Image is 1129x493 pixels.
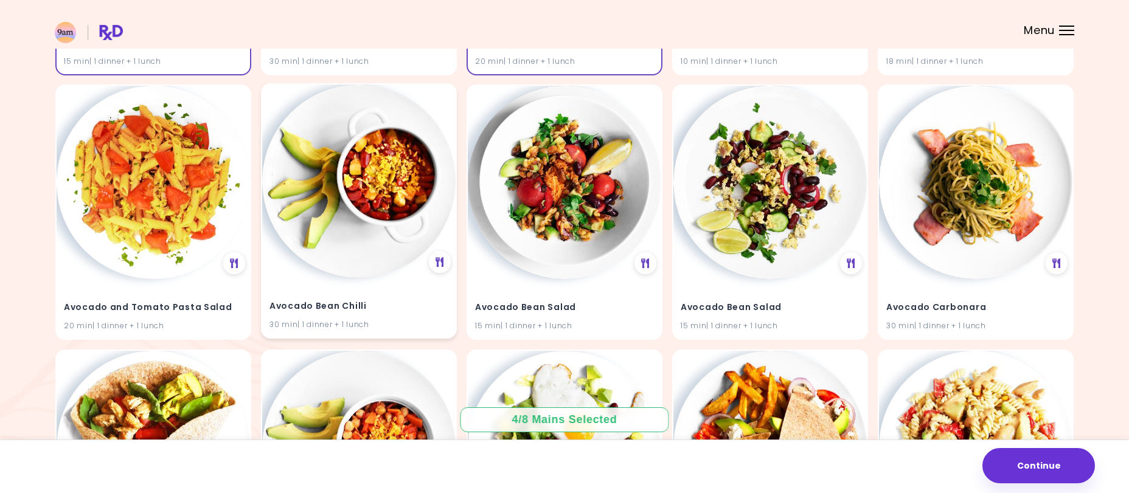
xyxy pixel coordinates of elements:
div: 15 min | 1 dinner + 1 lunch [475,320,654,331]
div: See Meal Plan [429,252,451,274]
h4: Avocado and Bean Pasta Salad [475,33,654,52]
div: 20 min | 1 dinner + 1 lunch [475,55,654,66]
div: 4 / 8 Mains Selected [503,412,626,427]
h4: Avocado Bean Chilli [269,297,448,316]
div: See Meal Plan [634,253,656,275]
div: See Meal Plan [840,253,862,275]
div: 15 min | 1 dinner + 1 lunch [681,320,860,331]
div: 15 min | 1 dinner + 1 lunch [64,55,243,66]
h4: Avocado and Olive Pasta Salad [886,33,1065,52]
div: See Meal Plan [223,253,245,275]
h4: Avocado Bean Salad [475,298,654,317]
div: 10 min | 1 dinner + 1 lunch [681,55,860,66]
div: 30 min | 1 dinner + 1 lunch [886,320,1065,331]
div: 18 min | 1 dinner + 1 lunch [886,55,1065,66]
h4: Arugula Pesto Pasta [269,33,448,52]
img: RxDiet [55,22,123,43]
button: Continue [982,448,1095,483]
div: See Meal Plan [1046,253,1068,275]
h4: Avocado and Tomato Pasta Salad [64,298,243,317]
h4: Avocado Carbonara [886,298,1065,317]
h4: Avocado and Beans Burritos [681,33,860,52]
h4: Arugula Pesto Pasta [64,33,243,52]
div: 30 min | 1 dinner + 1 lunch [269,55,448,66]
h4: Avocado Bean Salad [681,298,860,317]
div: 20 min | 1 dinner + 1 lunch [64,320,243,331]
span: Menu [1024,25,1055,36]
div: 30 min | 1 dinner + 1 lunch [269,319,448,330]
